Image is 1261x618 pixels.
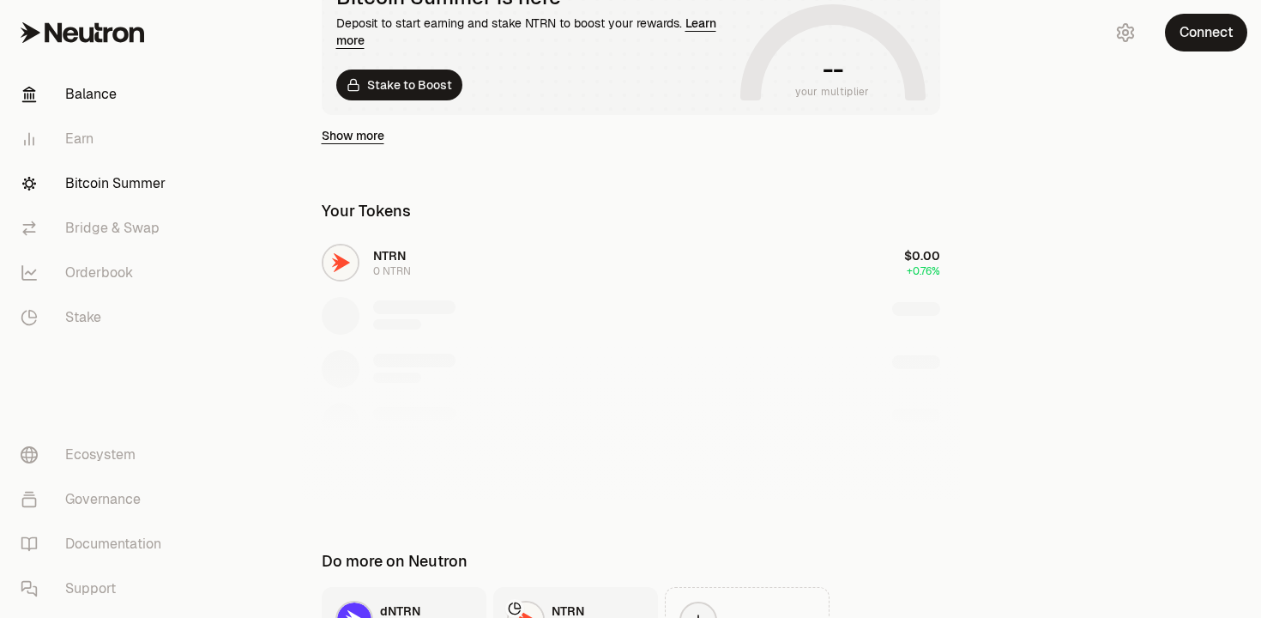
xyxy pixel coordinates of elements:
[7,72,185,117] a: Balance
[1165,14,1247,51] button: Connect
[7,161,185,206] a: Bitcoin Summer
[322,127,384,144] a: Show more
[795,83,870,100] span: your multiplier
[823,56,842,83] h1: --
[7,251,185,295] a: Orderbook
[7,206,185,251] a: Bridge & Swap
[7,522,185,566] a: Documentation
[336,70,462,100] a: Stake to Boost
[7,295,185,340] a: Stake
[7,117,185,161] a: Earn
[7,477,185,522] a: Governance
[7,433,185,477] a: Ecosystem
[322,549,468,573] div: Do more on Neutron
[7,566,185,611] a: Support
[322,199,411,223] div: Your Tokens
[336,15,733,49] div: Deposit to start earning and stake NTRN to boost your rewards.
